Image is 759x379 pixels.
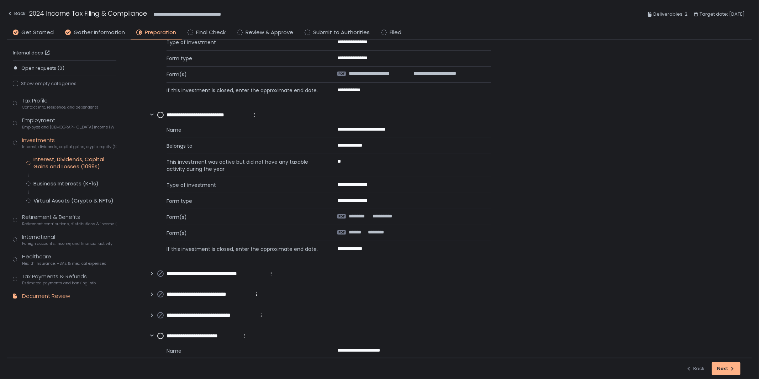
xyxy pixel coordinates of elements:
span: Form(s) [167,71,320,78]
span: Name [167,126,320,133]
span: Gather Information [74,28,125,37]
span: Belongs to [167,142,320,149]
span: Foreign accounts, income, and financial activity [22,241,112,246]
button: Back [686,362,705,375]
span: Type of investment [167,39,320,46]
div: Back [686,365,705,372]
span: If this investment is closed, enter the approximate end date. [167,87,320,94]
span: This investment was active but did not have any taxable activity during the year [167,158,320,173]
span: Name [167,347,320,354]
span: Submit to Authorities [313,28,370,37]
button: Next [712,362,740,375]
span: Open requests (0) [21,65,64,72]
span: Preparation [145,28,176,37]
div: Employment [22,116,116,130]
span: Employee and [DEMOGRAPHIC_DATA] income (W-2s) [22,125,116,130]
span: Final Check [196,28,226,37]
button: Back [7,9,26,20]
span: Target date: [DATE] [700,10,745,19]
span: Estimated payments and banking info [22,280,96,286]
span: Interest, dividends, capital gains, crypto, equity (1099s, K-1s) [22,144,116,149]
h1: 2024 Income Tax Filing & Compliance [29,9,147,18]
span: Contact info, residence, and dependents [22,105,99,110]
div: International [22,233,112,247]
div: Back [7,9,26,18]
span: If this investment is closed, enter the approximate end date. [167,246,320,253]
div: Retirement & Benefits [22,213,116,227]
span: Health insurance, HSAs & medical expenses [22,261,106,266]
a: Internal docs [13,50,52,56]
div: Document Review [22,292,70,300]
span: Deliverables: 2 [653,10,687,19]
span: Filed [390,28,401,37]
div: Healthcare [22,253,106,266]
span: Get Started [21,28,54,37]
span: Review & Approve [246,28,293,37]
span: Form(s) [167,230,320,237]
span: Type of investment [167,181,320,189]
div: Tax Profile [22,97,99,110]
div: Next [717,365,735,372]
div: Virtual Assets (Crypto & NFTs) [33,197,114,204]
span: Form type [167,55,320,62]
span: Form(s) [167,214,320,221]
span: Retirement contributions, distributions & income (1099-R, 5498) [22,221,116,227]
div: Business Interests (K-1s) [33,180,99,187]
div: Investments [22,136,116,150]
span: Form type [167,198,320,205]
div: Interest, Dividends, Capital Gains and Losses (1099s) [33,156,116,170]
div: Tax Payments & Refunds [22,273,96,286]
